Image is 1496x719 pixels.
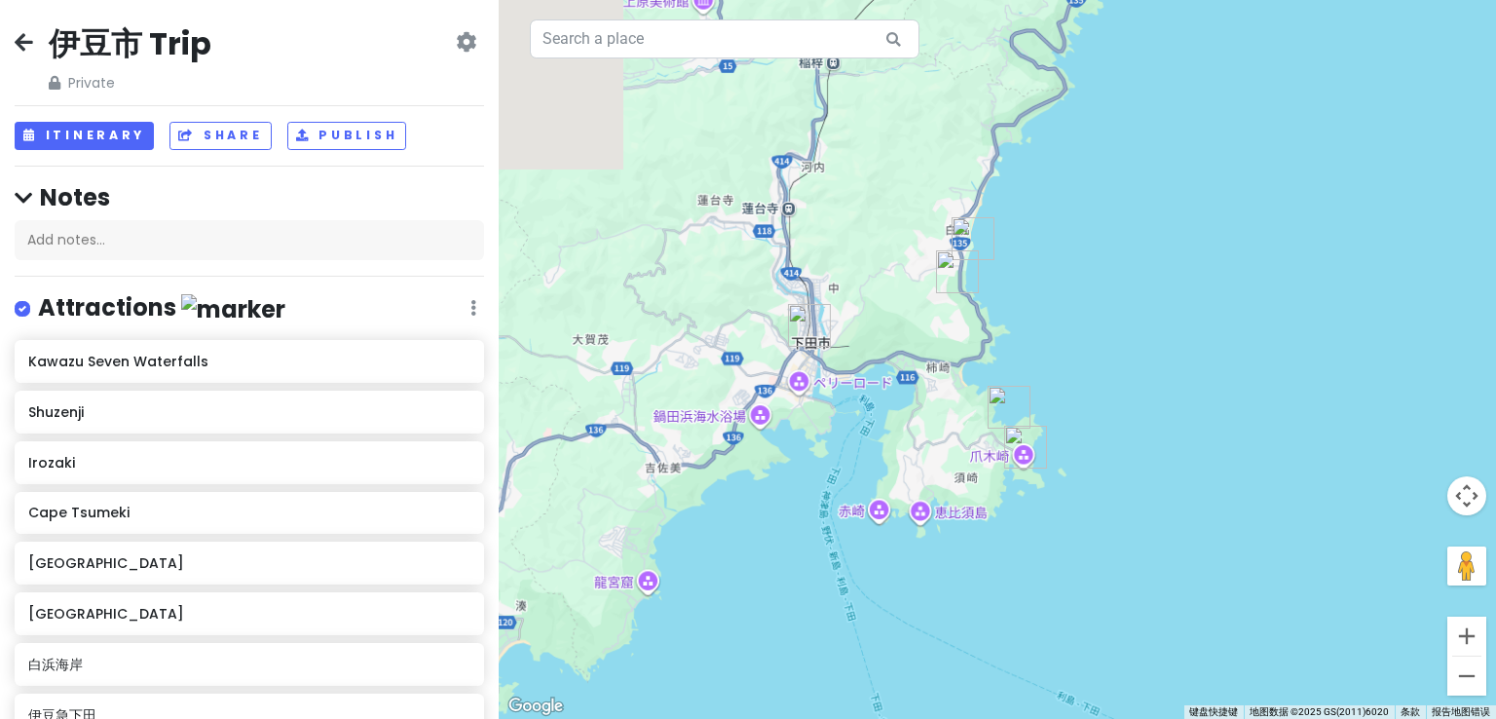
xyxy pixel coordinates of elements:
h6: Irozaki [28,454,469,472]
button: Share [169,122,271,150]
img: Google [504,694,568,719]
div: Kujuppama Beach [988,386,1030,429]
input: Search a place [530,19,919,58]
h6: [GEOGRAPHIC_DATA] [28,554,469,572]
button: 将街景小人拖到地图上以打开街景 [1447,547,1486,586]
div: 伊豆急下田 [788,304,831,347]
img: marker [181,294,285,324]
a: 条款（在新标签页中打开） [1401,706,1420,717]
button: Itinerary [15,122,154,150]
h2: 伊豆市 Trip [49,23,211,64]
button: 键盘快捷键 [1189,705,1238,719]
h6: Kawazu Seven Waterfalls [28,353,469,370]
a: 在 Google 地图中打开此区域（会打开一个新窗口） [504,694,568,719]
h6: [GEOGRAPHIC_DATA] [28,605,469,623]
h6: Shuzenji [28,403,469,421]
div: 白浜海岸 [952,217,994,260]
h4: Attractions [38,292,285,324]
button: 缩小 [1447,657,1486,696]
button: Publish [287,122,407,150]
button: 放大 [1447,617,1486,656]
h4: Notes [15,182,484,212]
a: 报告地图错误 [1432,706,1490,717]
div: 伊豆急酒店 [936,250,979,293]
span: 地图数据 ©2025 GS(2011)6020 [1250,706,1389,717]
button: 地图镜头控件 [1447,476,1486,515]
div: Add notes... [15,220,484,261]
h6: Cape Tsumeki [28,504,469,521]
div: Cape Tsumeki [1004,426,1047,469]
span: Private [49,72,211,94]
h6: 白浜海岸 [28,656,469,673]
